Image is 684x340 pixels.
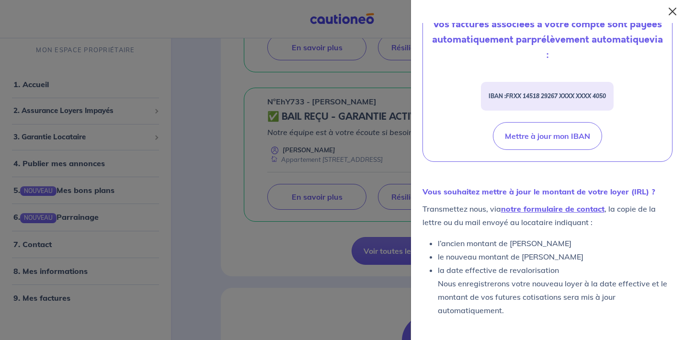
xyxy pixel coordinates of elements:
button: Close [665,4,680,19]
li: la date effective de revalorisation Nous enregistrerons votre nouveau loyer à la date effective e... [438,263,673,317]
strong: prélèvement automatique [531,33,650,46]
strong: Vous souhaitez mettre à jour le montant de votre loyer (IRL) ? [422,187,655,196]
em: FRXX 14518 29267 XXXX XXXX 4050 [506,92,606,100]
a: notre formulaire de contact [501,204,604,214]
p: Vos factures associées à votre compte sont payées automatiquement par via : [431,17,664,63]
li: le nouveau montant de [PERSON_NAME] [438,250,673,263]
li: l’ancien montant de [PERSON_NAME] [438,237,673,250]
p: Transmettez nous, via , la copie de la lettre ou du mail envoyé au locataire indiquant : [422,202,673,229]
button: Mettre à jour mon IBAN [493,122,602,150]
strong: IBAN : [489,92,606,100]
